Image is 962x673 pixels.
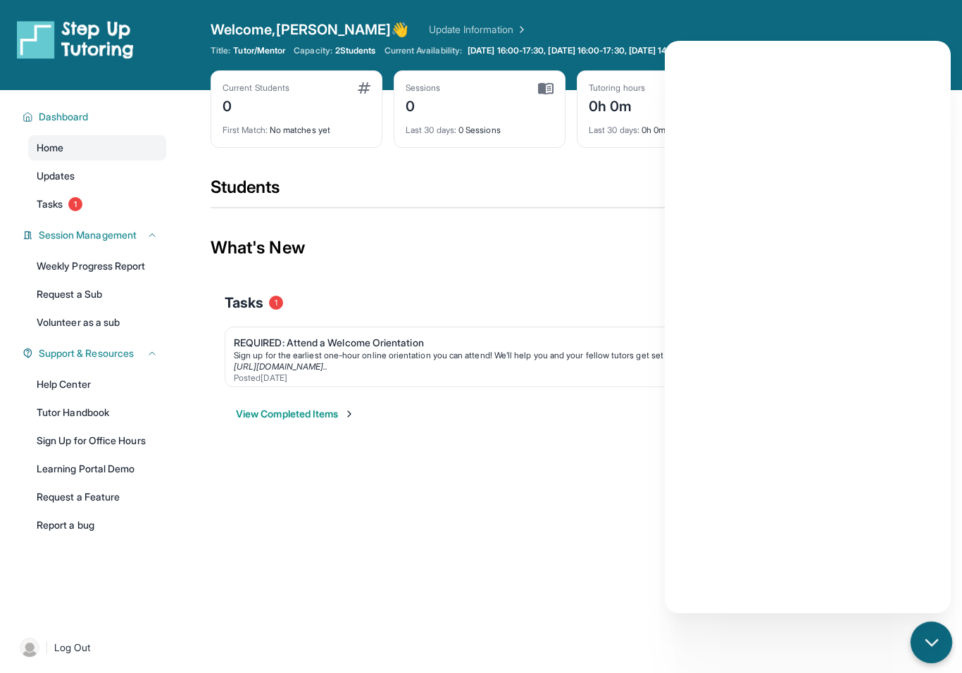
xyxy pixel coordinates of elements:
[335,45,376,56] span: 2 Students
[37,169,75,183] span: Updates
[225,327,917,386] a: REQUIRED: Attend a Welcome OrientationSign up for the earliest one-hour online orientation you ca...
[225,293,263,313] span: Tasks
[234,350,897,361] div: Sign up for the earliest one-hour online orientation you can attend! We’ll help you and your fell...
[236,407,355,421] button: View Completed Items
[28,135,166,161] a: Home
[406,125,456,135] span: Last 30 days :
[39,346,134,360] span: Support & Resources
[589,94,645,116] div: 0h 0m
[358,82,370,94] img: card
[234,372,897,384] div: Posted [DATE]
[223,116,370,136] div: No matches yet
[538,82,554,95] img: card
[911,622,952,663] button: chat-button
[294,45,332,56] span: Capacity:
[39,228,137,242] span: Session Management
[14,632,166,663] a: |Log Out
[223,82,289,94] div: Current Students
[33,110,158,124] button: Dashboard
[28,484,166,510] a: Request a Feature
[589,82,645,94] div: Tutoring hours
[37,197,63,211] span: Tasks
[223,125,268,135] span: First Match :
[33,346,158,360] button: Support & Resources
[28,282,166,307] a: Request a Sub
[406,94,441,116] div: 0
[406,116,554,136] div: 0 Sessions
[28,253,166,279] a: Weekly Progress Report
[45,639,49,656] span: |
[513,23,527,37] img: Chevron Right
[37,141,63,155] span: Home
[28,512,166,538] a: Report a bug
[234,336,897,350] div: REQUIRED: Attend a Welcome Orientation
[33,228,158,242] button: Session Management
[17,20,134,59] img: logo
[28,428,166,453] a: Sign Up for Office Hours
[28,456,166,482] a: Learning Portal Demo
[28,372,166,397] a: Help Center
[429,23,527,37] a: Update Information
[68,197,82,211] span: 1
[233,45,285,56] span: Tutor/Mentor
[211,45,230,56] span: Title:
[211,217,932,279] div: What's New
[468,45,706,56] span: [DATE] 16:00-17:30, [DATE] 16:00-17:30, [DATE] 14:00-16:00
[406,82,441,94] div: Sessions
[211,20,409,39] span: Welcome, [PERSON_NAME] 👋
[54,641,91,655] span: Log Out
[223,94,289,116] div: 0
[211,176,932,207] div: Students
[589,116,737,136] div: 0h 0m
[39,110,89,124] span: Dashboard
[28,400,166,425] a: Tutor Handbook
[28,191,166,217] a: Tasks1
[589,125,639,135] span: Last 30 days :
[665,41,951,613] iframe: Chatbot
[28,310,166,335] a: Volunteer as a sub
[269,296,283,310] span: 1
[465,45,709,56] a: [DATE] 16:00-17:30, [DATE] 16:00-17:30, [DATE] 14:00-16:00
[385,45,462,56] span: Current Availability:
[234,361,327,372] a: [URL][DOMAIN_NAME]..
[20,638,39,658] img: user-img
[28,163,166,189] a: Updates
